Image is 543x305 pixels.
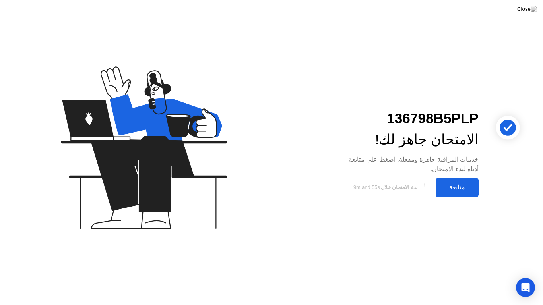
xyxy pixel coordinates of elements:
button: بدء الامتحان خلال9m and 55s [338,180,432,195]
span: 9m and 55s [353,184,380,190]
div: خدمات المراقبة جاهزة ومفعلة. اضغط على متابعة أدناه لبدء الامتحان. [338,155,479,174]
button: متابعة [436,178,479,197]
div: متابعة [438,183,476,191]
div: الامتحان جاهز لك! [338,129,479,150]
div: Open Intercom Messenger [516,278,535,297]
img: Close [517,6,537,12]
div: 136798B5PLP [338,108,479,129]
